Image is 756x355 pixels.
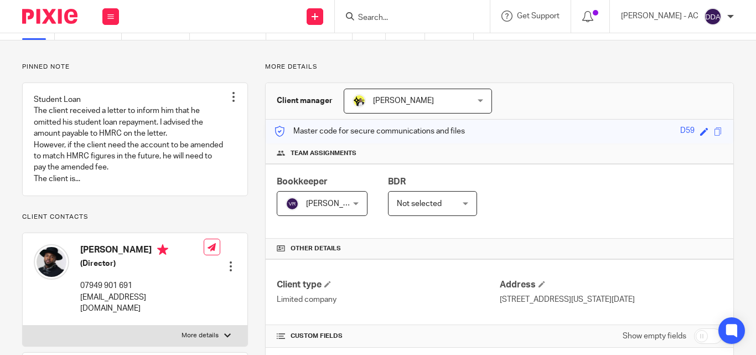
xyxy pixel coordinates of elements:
[621,11,698,22] p: [PERSON_NAME] - AC
[80,258,204,269] h5: (Director)
[388,177,406,186] span: BDR
[22,213,248,222] p: Client contacts
[704,8,722,25] img: svg%3E
[291,149,356,158] span: Team assignments
[80,280,204,291] p: 07949 901 691
[277,294,499,305] p: Limited company
[517,12,560,20] span: Get Support
[291,244,341,253] span: Other details
[277,95,333,106] h3: Client manager
[22,9,77,24] img: Pixie
[22,63,248,71] p: Pinned note
[182,331,219,340] p: More details
[500,294,722,305] p: [STREET_ADDRESS][US_STATE][DATE]
[277,177,328,186] span: Bookkeeper
[277,332,499,341] h4: CUSTOM FIELDS
[80,244,204,258] h4: [PERSON_NAME]
[157,244,168,255] i: Primary
[353,94,366,107] img: Carine-Starbridge.jpg
[623,331,686,342] label: Show empty fields
[373,97,434,105] span: [PERSON_NAME]
[306,200,367,208] span: [PERSON_NAME]
[265,63,734,71] p: More details
[680,125,695,138] div: D59
[34,244,69,280] img: Jonathan%20Devo.jpg
[286,197,299,210] img: svg%3E
[397,200,442,208] span: Not selected
[357,13,457,23] input: Search
[500,279,722,291] h4: Address
[274,126,465,137] p: Master code for secure communications and files
[80,292,204,315] p: [EMAIL_ADDRESS][DOMAIN_NAME]
[277,279,499,291] h4: Client type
